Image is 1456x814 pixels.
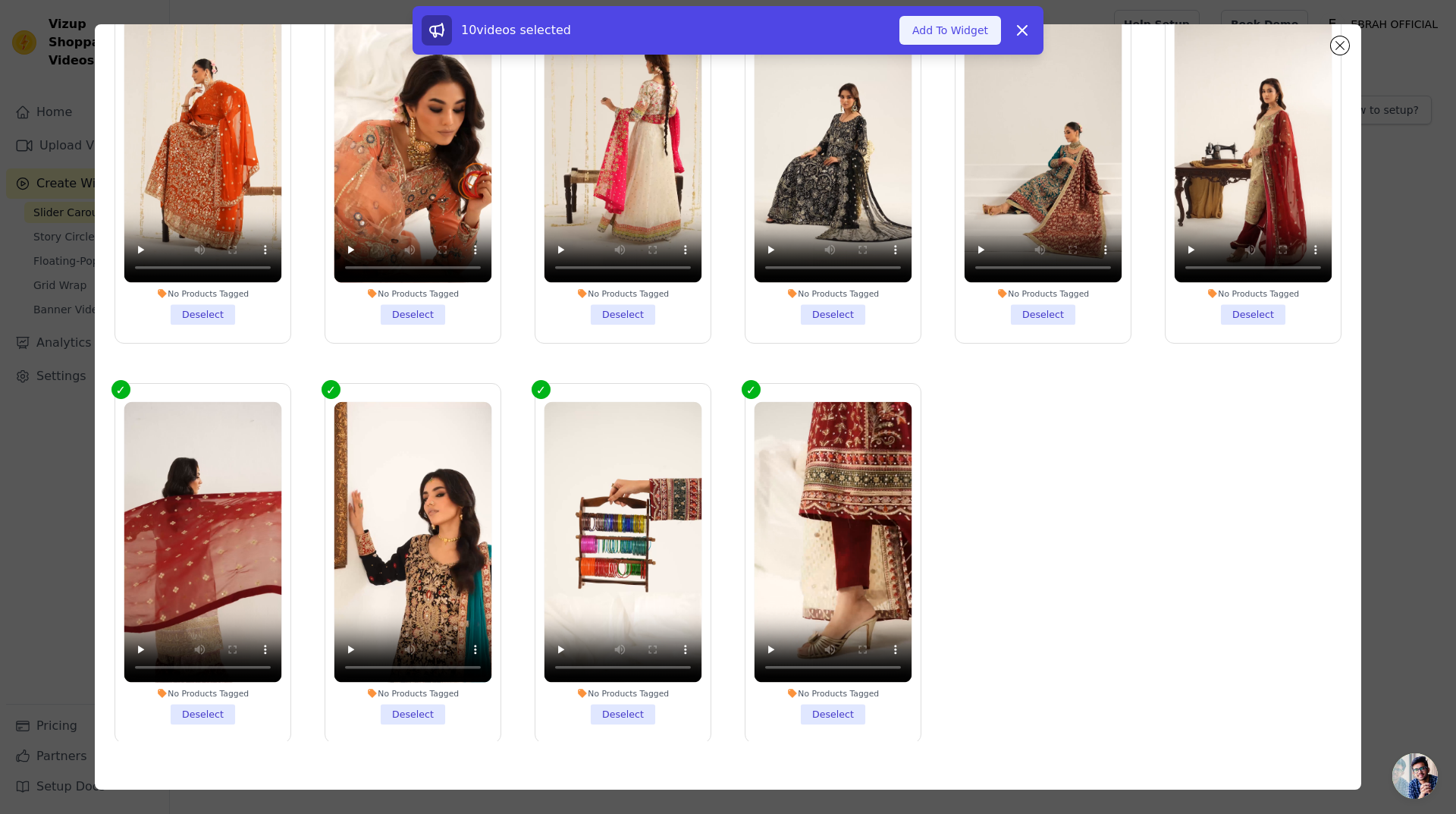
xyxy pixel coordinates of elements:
[334,687,491,698] div: No Products Tagged
[124,687,281,698] div: No Products Tagged
[544,288,701,299] div: No Products Tagged
[965,288,1122,299] div: No Products Tagged
[1392,753,1438,799] div: Open chat
[124,288,281,299] div: No Products Tagged
[1175,288,1332,299] div: No Products Tagged
[755,288,912,299] div: No Products Tagged
[899,16,1001,45] button: Add To Widget
[334,288,491,299] div: No Products Tagged
[544,687,701,698] div: No Products Tagged
[461,23,571,37] span: 10 videos selected
[755,687,912,698] div: No Products Tagged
